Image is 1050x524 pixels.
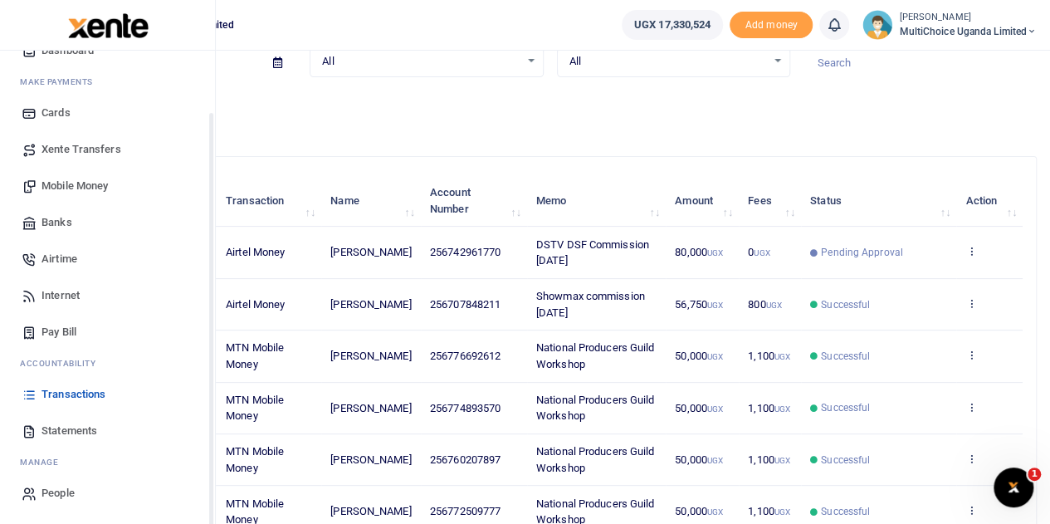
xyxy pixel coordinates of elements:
span: Dashboard [42,42,94,59]
th: Amount: activate to sort column ascending [666,175,739,227]
span: MTN Mobile Money [226,394,284,423]
small: UGX [774,456,790,465]
span: 1,100 [748,505,790,517]
a: Mobile Money [13,168,202,204]
span: [PERSON_NAME] [330,402,411,414]
span: 256760207897 [430,453,501,466]
span: [PERSON_NAME] [330,505,411,517]
small: [PERSON_NAME] [899,11,1037,25]
th: Transaction: activate to sort column ascending [217,175,321,227]
span: National Producers Guild Workshop [536,394,654,423]
span: Airtel Money [226,246,285,258]
span: anage [28,456,59,468]
span: 56,750 [675,298,723,311]
span: National Producers Guild Workshop [536,445,654,474]
span: [PERSON_NAME] [330,246,411,258]
span: 256776692612 [430,350,501,362]
span: Banks [42,214,72,231]
a: Airtime [13,241,202,277]
th: Name: activate to sort column ascending [321,175,421,227]
img: profile-user [862,10,892,40]
li: Toup your wallet [730,12,813,39]
li: Wallet ballance [615,10,730,40]
span: DSTV DSF Commission [DATE] [536,238,649,267]
a: Dashboard [13,32,202,69]
a: Cards [13,95,202,131]
th: Account Number: activate to sort column ascending [421,175,527,227]
span: Transactions [42,386,105,403]
span: People [42,485,75,502]
span: UGX 17,330,524 [634,17,711,33]
span: MTN Mobile Money [226,341,284,370]
span: Pending Approval [821,245,903,260]
a: profile-user [PERSON_NAME] MultiChoice Uganda Limited [862,10,1037,40]
span: MTN Mobile Money [226,445,284,474]
span: Statements [42,423,97,439]
span: Internet [42,287,80,304]
span: 1,100 [748,350,790,362]
small: UGX [707,352,723,361]
span: [PERSON_NAME] [330,350,411,362]
a: Internet [13,277,202,314]
span: 256774893570 [430,402,501,414]
span: Showmax commission [DATE] [536,290,645,319]
a: Transactions [13,376,202,413]
input: Search [803,49,1037,77]
span: ake Payments [28,76,93,88]
small: UGX [774,352,790,361]
span: [PERSON_NAME] [330,453,411,466]
span: Successful [821,349,870,364]
span: Successful [821,297,870,312]
a: Banks [13,204,202,241]
span: Airtime [42,251,77,267]
a: People [13,475,202,512]
span: 0 [748,246,769,258]
span: 256742961770 [430,246,501,258]
span: 50,000 [675,505,723,517]
span: Pay Bill [42,324,76,340]
span: Successful [821,453,870,468]
span: countability [32,357,95,370]
span: Airtel Money [226,298,285,311]
span: 256707848211 [430,298,501,311]
small: UGX [707,404,723,414]
span: 800 [748,298,782,311]
img: logo-large [68,13,149,38]
span: 80,000 [675,246,723,258]
span: Mobile Money [42,178,108,194]
span: MultiChoice Uganda Limited [899,24,1037,39]
a: Statements [13,413,202,449]
span: All [322,53,519,70]
span: Xente Transfers [42,141,121,158]
a: Add money [730,17,813,30]
span: 50,000 [675,453,723,466]
span: National Producers Guild Workshop [536,341,654,370]
span: Successful [821,504,870,519]
small: UGX [774,404,790,414]
th: Memo: activate to sort column ascending [527,175,666,227]
span: 1,100 [748,453,790,466]
span: Successful [821,400,870,415]
th: Fees: activate to sort column ascending [739,175,801,227]
iframe: Intercom live chat [994,468,1033,507]
span: Cards [42,105,71,121]
a: UGX 17,330,524 [622,10,723,40]
span: All [569,53,766,70]
span: 50,000 [675,402,723,414]
th: Status: activate to sort column ascending [801,175,956,227]
span: Add money [730,12,813,39]
li: M [13,449,202,475]
span: 50,000 [675,350,723,362]
li: M [13,69,202,95]
small: UGX [774,507,790,517]
p: Download [63,97,1037,115]
th: Action: activate to sort column ascending [956,175,1023,227]
small: UGX [707,507,723,517]
small: UGX [707,248,723,257]
small: UGX [707,301,723,310]
li: Ac [13,350,202,376]
span: [PERSON_NAME] [330,298,411,311]
span: 1 [1028,468,1041,481]
small: UGX [765,301,781,310]
a: logo-small logo-large logo-large [66,18,149,31]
